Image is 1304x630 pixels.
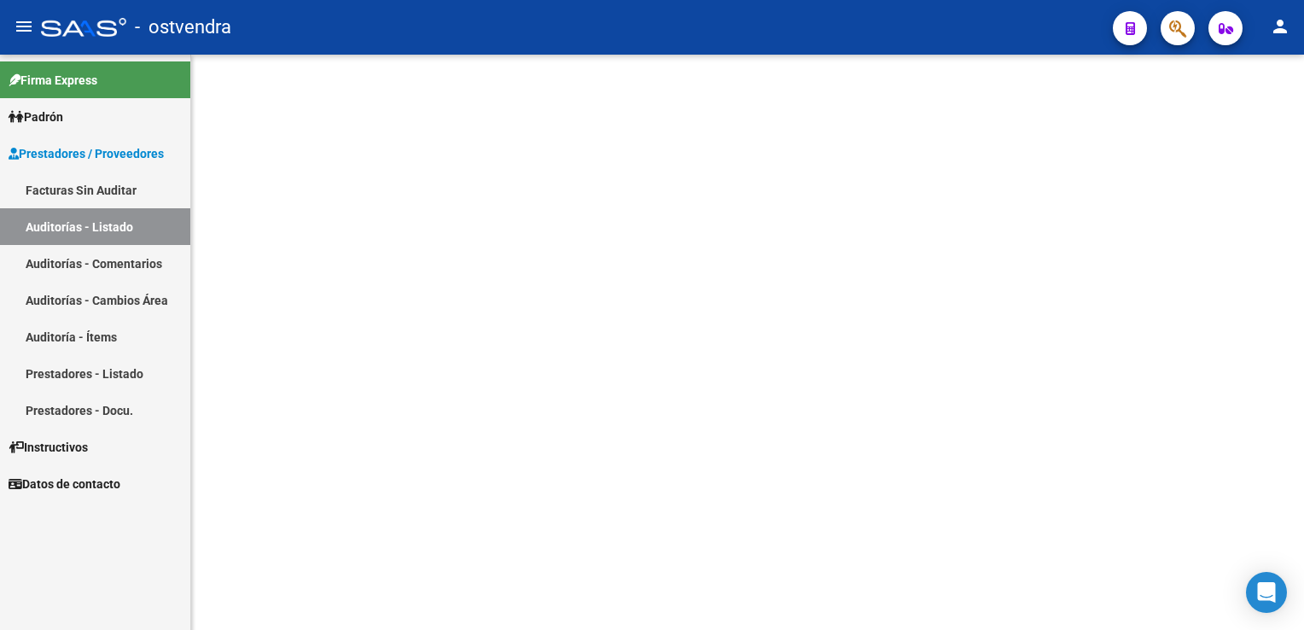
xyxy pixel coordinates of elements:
[9,438,88,457] span: Instructivos
[14,16,34,37] mat-icon: menu
[9,108,63,126] span: Padrón
[9,71,97,90] span: Firma Express
[9,475,120,493] span: Datos de contacto
[1270,16,1290,37] mat-icon: person
[1246,572,1287,613] div: Open Intercom Messenger
[9,144,164,163] span: Prestadores / Proveedores
[135,9,231,46] span: - ostvendra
